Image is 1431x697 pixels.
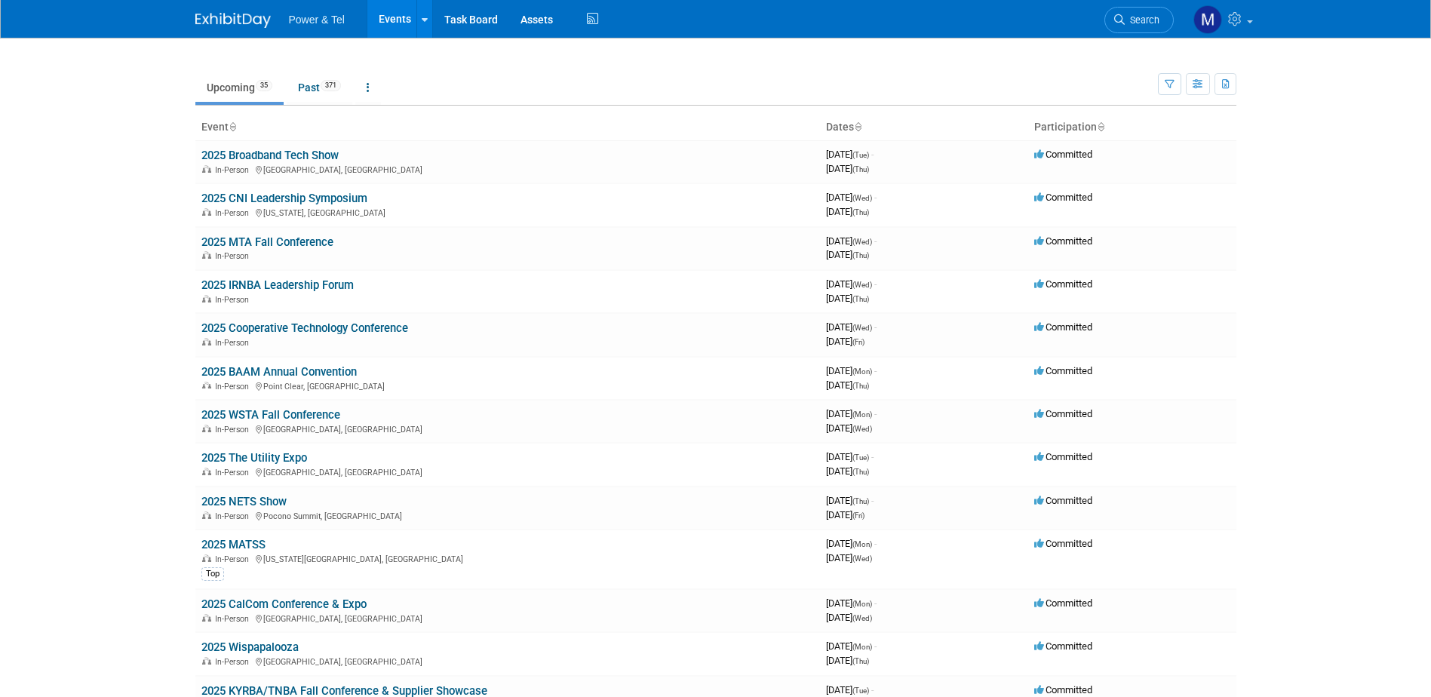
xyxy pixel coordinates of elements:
[215,468,253,477] span: In-Person
[852,281,872,289] span: (Wed)
[201,278,354,292] a: 2025 IRNBA Leadership Forum
[852,151,869,159] span: (Tue)
[215,251,253,261] span: In-Person
[201,612,814,624] div: [GEOGRAPHIC_DATA], [GEOGRAPHIC_DATA]
[256,80,272,91] span: 35
[215,338,253,348] span: In-Person
[1034,321,1092,333] span: Committed
[201,538,266,551] a: 2025 MATSS
[852,165,869,173] span: (Thu)
[874,321,877,333] span: -
[871,684,874,695] span: -
[826,379,869,391] span: [DATE]
[195,115,820,140] th: Event
[215,295,253,305] span: In-Person
[871,495,874,506] span: -
[826,163,869,174] span: [DATE]
[1034,149,1092,160] span: Committed
[1034,451,1092,462] span: Committed
[201,422,814,434] div: [GEOGRAPHIC_DATA], [GEOGRAPHIC_DATA]
[201,597,367,611] a: 2025 CalCom Conference & Expo
[874,235,877,247] span: -
[201,408,340,422] a: 2025 WSTA Fall Conference
[826,365,877,376] span: [DATE]
[1028,115,1236,140] th: Participation
[202,554,211,562] img: In-Person Event
[852,238,872,246] span: (Wed)
[1034,408,1092,419] span: Committed
[201,495,287,508] a: 2025 NETS Show
[215,657,253,667] span: In-Person
[215,382,253,391] span: In-Person
[826,192,877,203] span: [DATE]
[201,149,339,162] a: 2025 Broadband Tech Show
[826,509,864,520] span: [DATE]
[852,657,869,665] span: (Thu)
[202,425,211,432] img: In-Person Event
[852,614,872,622] span: (Wed)
[826,684,874,695] span: [DATE]
[195,13,271,28] img: ExhibitDay
[874,278,877,290] span: -
[215,425,253,434] span: In-Person
[1034,365,1092,376] span: Committed
[874,192,877,203] span: -
[826,422,872,434] span: [DATE]
[874,538,877,549] span: -
[826,408,877,419] span: [DATE]
[287,73,352,102] a: Past371
[195,73,284,102] a: Upcoming35
[852,643,872,651] span: (Mon)
[202,208,211,216] img: In-Person Event
[826,640,877,652] span: [DATE]
[201,451,307,465] a: 2025 The Utility Expo
[852,410,872,419] span: (Mon)
[852,295,869,303] span: (Thu)
[201,655,814,667] div: [GEOGRAPHIC_DATA], [GEOGRAPHIC_DATA]
[201,206,814,218] div: [US_STATE], [GEOGRAPHIC_DATA]
[826,278,877,290] span: [DATE]
[202,468,211,475] img: In-Person Event
[202,338,211,345] img: In-Person Event
[826,336,864,347] span: [DATE]
[1034,235,1092,247] span: Committed
[202,382,211,389] img: In-Person Event
[852,324,872,332] span: (Wed)
[289,14,345,26] span: Power & Tel
[852,540,872,548] span: (Mon)
[201,163,814,175] div: [GEOGRAPHIC_DATA], [GEOGRAPHIC_DATA]
[202,295,211,302] img: In-Person Event
[201,379,814,391] div: Point Clear, [GEOGRAPHIC_DATA]
[201,509,814,521] div: Pocono Summit, [GEOGRAPHIC_DATA]
[852,511,864,520] span: (Fri)
[826,293,869,304] span: [DATE]
[202,657,211,665] img: In-Person Event
[852,208,869,216] span: (Thu)
[826,451,874,462] span: [DATE]
[215,208,253,218] span: In-Person
[852,453,869,462] span: (Tue)
[1193,5,1222,34] img: Michael Mackeben
[215,554,253,564] span: In-Person
[826,538,877,549] span: [DATE]
[201,192,367,205] a: 2025 CNI Leadership Symposium
[215,165,253,175] span: In-Person
[852,382,869,390] span: (Thu)
[201,552,814,564] div: [US_STATE][GEOGRAPHIC_DATA], [GEOGRAPHIC_DATA]
[852,497,869,505] span: (Thu)
[229,121,236,133] a: Sort by Event Name
[826,465,869,477] span: [DATE]
[1104,7,1174,33] a: Search
[1034,640,1092,652] span: Committed
[202,511,211,519] img: In-Person Event
[826,495,874,506] span: [DATE]
[826,552,872,563] span: [DATE]
[871,451,874,462] span: -
[1097,121,1104,133] a: Sort by Participation Type
[852,686,869,695] span: (Tue)
[852,194,872,202] span: (Wed)
[201,365,357,379] a: 2025 BAAM Annual Convention
[874,640,877,652] span: -
[201,321,408,335] a: 2025 Cooperative Technology Conference
[820,115,1028,140] th: Dates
